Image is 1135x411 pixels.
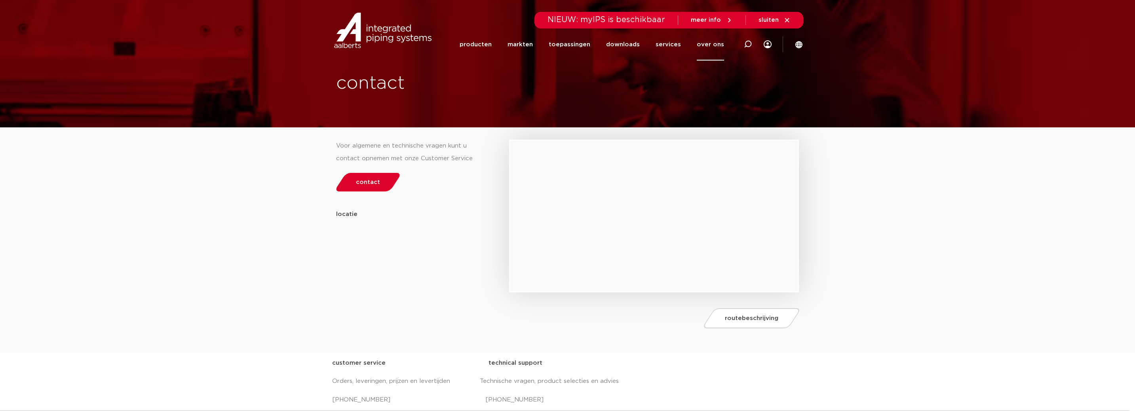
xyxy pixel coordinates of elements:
[759,17,791,24] a: sluiten
[606,28,640,61] a: downloads
[460,28,724,61] nav: Menu
[332,394,803,406] p: [PHONE_NUMBER] [PHONE_NUMBER]
[508,28,533,61] a: markten
[759,17,779,23] span: sluiten
[356,179,380,185] span: contact
[332,360,542,366] strong: customer service technical support
[697,28,724,61] a: over ons
[725,315,778,321] span: routebeschrijving
[702,308,802,328] a: routebeschrijving
[336,140,486,165] div: Voor algemene en technische vragen kunt u contact opnemen met onze Customer Service
[334,173,402,191] a: contact
[336,71,597,96] h1: contact
[549,28,590,61] a: toepassingen
[332,375,803,388] p: Orders, leveringen, prijzen en levertijden Technische vragen, product selecties en advies
[336,211,357,217] strong: locatie
[548,16,665,24] span: NIEUW: myIPS is beschikbaar
[691,17,733,24] a: meer info
[460,28,492,61] a: producten
[764,28,772,61] div: my IPS
[656,28,681,61] a: services
[691,17,721,23] span: meer info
